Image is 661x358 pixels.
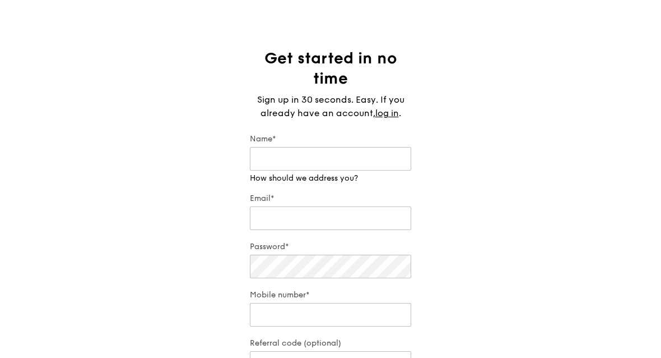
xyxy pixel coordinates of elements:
[250,49,411,89] h1: Get started in no time
[250,194,411,205] label: Email*
[250,173,411,185] div: How should we address you?
[399,108,401,119] span: .
[250,242,411,253] label: Password*
[375,107,399,121] a: log in
[250,134,411,145] label: Name*
[250,290,411,301] label: Mobile number*
[250,338,411,350] label: Referral code (optional)
[257,95,404,119] span: Sign up in 30 seconds. Easy. If you already have an account,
